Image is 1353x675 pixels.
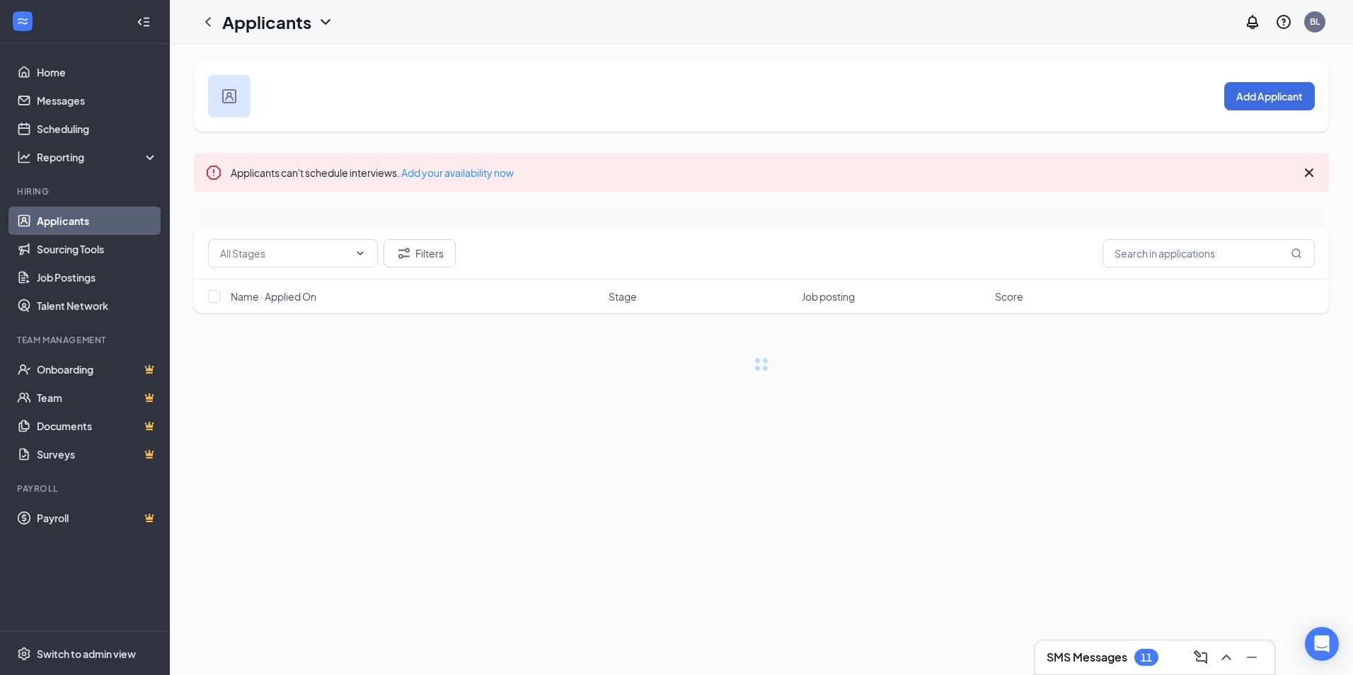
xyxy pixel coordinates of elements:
a: Scheduling [37,115,158,143]
button: Add Applicant [1224,82,1315,110]
svg: Collapse [137,15,151,29]
a: Talent Network [37,292,158,320]
a: DocumentsCrown [37,412,158,440]
span: Stage [609,289,637,304]
svg: WorkstreamLogo [16,14,30,28]
a: PayrollCrown [37,504,158,532]
button: Minimize [1240,646,1263,669]
div: BL [1310,16,1320,28]
svg: Notifications [1244,13,1261,30]
div: Team Management [17,334,155,346]
button: Filter Filters [384,239,456,267]
svg: Error [205,164,222,181]
svg: MagnifyingGlass [1291,248,1302,259]
a: Job Postings [37,263,158,292]
span: Name · Applied On [231,289,316,304]
svg: Filter [396,245,413,262]
svg: Cross [1301,164,1318,181]
svg: ChevronLeft [200,13,217,30]
a: Sourcing Tools [37,235,158,263]
div: Hiring [17,185,155,197]
input: Search in applications [1102,239,1315,267]
a: Applicants [37,207,158,235]
a: Messages [37,86,158,115]
button: ComposeMessage [1190,646,1212,669]
svg: Minimize [1243,649,1260,666]
svg: ChevronUp [1218,649,1235,666]
a: Add your availability now [401,166,514,179]
svg: ComposeMessage [1192,649,1209,666]
a: TeamCrown [37,383,158,412]
h1: Applicants [222,10,311,34]
div: Payroll [17,483,155,495]
div: 11 [1141,652,1152,664]
span: Job posting [802,289,855,304]
span: Score [995,289,1023,304]
svg: Analysis [17,150,31,164]
button: ChevronUp [1215,646,1238,669]
a: OnboardingCrown [37,355,158,383]
input: All Stages [220,246,349,261]
svg: Settings [17,647,31,661]
img: user icon [222,89,236,103]
svg: ChevronDown [317,13,334,30]
span: Applicants can't schedule interviews. [231,166,514,179]
div: Open Intercom Messenger [1305,627,1339,661]
svg: QuestionInfo [1275,13,1292,30]
svg: ChevronDown [355,248,366,259]
div: Switch to admin view [37,647,136,661]
div: Reporting [37,150,159,164]
a: Home [37,58,158,86]
h3: SMS Messages [1047,650,1127,665]
a: SurveysCrown [37,440,158,468]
